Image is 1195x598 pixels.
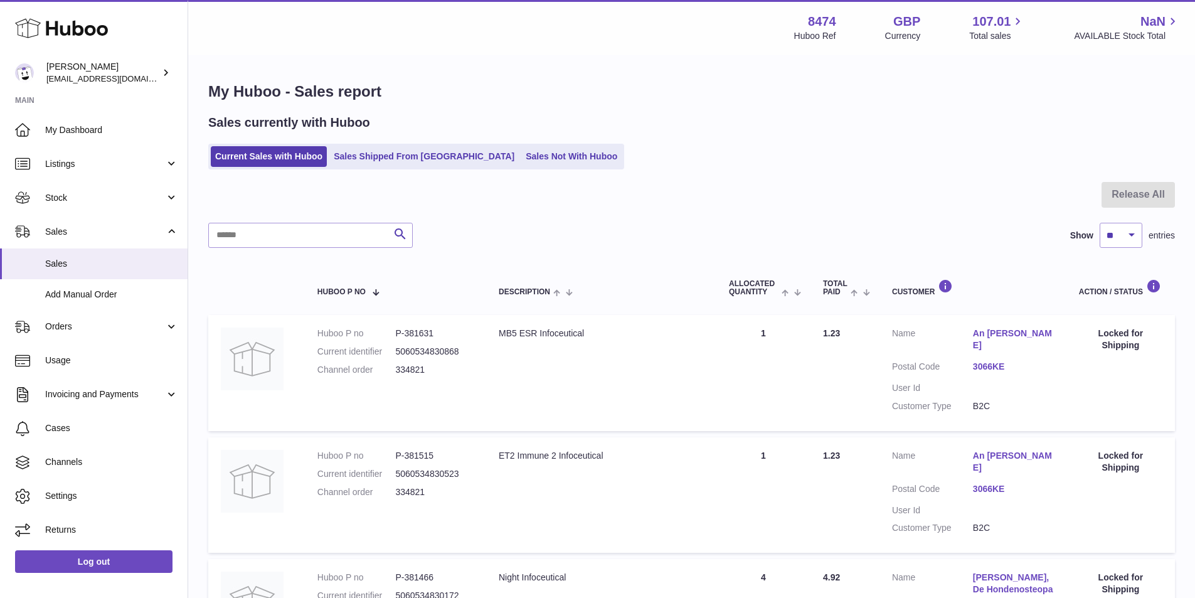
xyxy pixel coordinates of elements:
[892,483,973,498] dt: Postal Code
[1079,328,1162,351] div: Locked for Shipping
[317,328,396,339] dt: Huboo P no
[499,450,704,462] div: ET2 Immune 2 Infoceutical
[973,361,1054,373] a: 3066KE
[892,522,973,534] dt: Customer Type
[794,30,836,42] div: Huboo Ref
[221,450,284,513] img: no-photo.jpg
[45,321,165,333] span: Orders
[395,346,474,358] dd: 5060534830868
[499,572,704,584] div: Night Infoceutical
[1074,30,1180,42] span: AVAILABLE Stock Total
[972,13,1011,30] span: 107.01
[395,486,474,498] dd: 334821
[892,361,973,376] dt: Postal Code
[317,288,366,296] span: Huboo P no
[823,328,840,338] span: 1.23
[45,422,178,434] span: Cases
[499,328,704,339] div: MB5 ESR Infoceutical
[1074,13,1180,42] a: NaN AVAILABLE Stock Total
[45,490,178,502] span: Settings
[823,280,847,296] span: Total paid
[45,124,178,136] span: My Dashboard
[892,382,973,394] dt: User Id
[208,82,1175,102] h1: My Huboo - Sales report
[1079,572,1162,595] div: Locked for Shipping
[317,486,396,498] dt: Channel order
[45,258,178,270] span: Sales
[395,364,474,376] dd: 334821
[973,483,1054,495] a: 3066KE
[885,30,921,42] div: Currency
[317,572,396,584] dt: Huboo P no
[45,289,178,301] span: Add Manual Order
[45,456,178,468] span: Channels
[395,328,474,339] dd: P-381631
[716,437,810,553] td: 1
[969,13,1025,42] a: 107.01 Total sales
[317,346,396,358] dt: Current identifier
[15,63,34,82] img: orders@neshealth.com
[729,280,778,296] span: ALLOCATED Quantity
[499,288,550,296] span: Description
[1079,279,1162,296] div: Action / Status
[521,146,622,167] a: Sales Not With Huboo
[46,61,159,85] div: [PERSON_NAME]
[1079,450,1162,474] div: Locked for Shipping
[1140,13,1166,30] span: NaN
[45,158,165,170] span: Listings
[395,468,474,480] dd: 5060534830523
[892,279,1054,296] div: Customer
[969,30,1025,42] span: Total sales
[395,572,474,584] dd: P-381466
[45,192,165,204] span: Stock
[317,364,396,376] dt: Channel order
[221,328,284,390] img: no-photo.jpg
[1070,230,1093,242] label: Show
[1149,230,1175,242] span: entries
[317,450,396,462] dt: Huboo P no
[211,146,327,167] a: Current Sales with Huboo
[716,315,810,430] td: 1
[892,328,973,355] dt: Name
[823,572,840,582] span: 4.92
[45,388,165,400] span: Invoicing and Payments
[892,400,973,412] dt: Customer Type
[329,146,519,167] a: Sales Shipped From [GEOGRAPHIC_DATA]
[46,73,184,83] span: [EMAIL_ADDRESS][DOMAIN_NAME]
[973,328,1054,351] a: An [PERSON_NAME]
[317,468,396,480] dt: Current identifier
[45,355,178,366] span: Usage
[973,450,1054,474] a: An [PERSON_NAME]
[395,450,474,462] dd: P-381515
[973,522,1054,534] dd: B2C
[45,524,178,536] span: Returns
[808,13,836,30] strong: 8474
[823,451,840,461] span: 1.23
[892,505,973,516] dt: User Id
[45,226,165,238] span: Sales
[893,13,920,30] strong: GBP
[892,450,973,477] dt: Name
[208,114,370,131] h2: Sales currently with Huboo
[973,400,1054,412] dd: B2C
[15,550,173,573] a: Log out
